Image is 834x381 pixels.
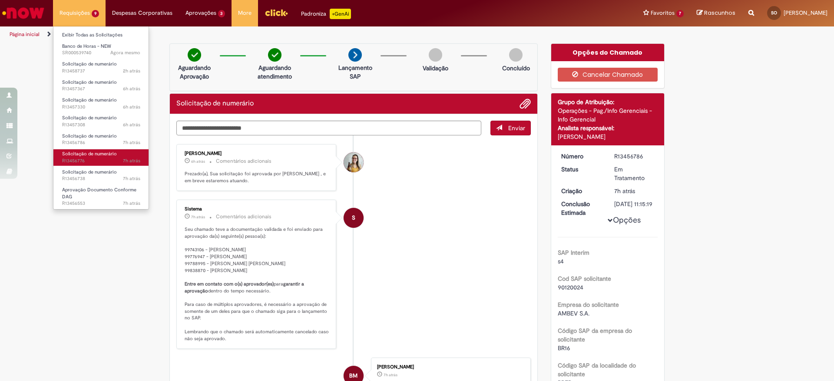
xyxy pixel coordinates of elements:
[123,85,140,92] time: 28/08/2025 11:49:35
[502,64,530,72] p: Concluído
[112,9,172,17] span: Despesas Corporativas
[110,49,140,56] time: 28/08/2025 17:40:33
[558,132,658,141] div: [PERSON_NAME]
[558,283,583,291] span: 90120024
[238,9,252,17] span: More
[216,158,271,165] small: Comentários adicionais
[185,281,305,294] b: garantir a aprovação
[62,61,117,67] span: Solicitação de numerário
[704,9,735,17] span: Rascunhos
[697,9,735,17] a: Rascunhos
[185,207,329,212] div: Sistema
[123,104,140,110] time: 28/08/2025 11:45:49
[173,63,215,81] p: Aguardando Aprovação
[558,98,658,106] div: Grupo de Atribuição:
[558,257,564,265] span: s4
[7,26,549,43] ul: Trilhas de página
[191,159,205,164] span: 6h atrás
[53,59,149,76] a: Aberto R13458737 : Solicitação de numerário
[62,133,117,139] span: Solicitação de numerário
[62,43,111,49] span: Banco de Horas - NEW
[185,226,329,342] p: Seu chamado teve a documentação validada e foi enviado para aprovação da(s) seguinte(s) pessoa(s)...
[62,122,140,128] span: R13457308
[53,95,149,112] a: Aberto R13457330 : Solicitação de numerário
[558,327,632,343] b: Código SAP da empresa do solicitante
[191,159,205,164] time: 28/08/2025 11:34:09
[62,104,140,111] span: R13457330
[614,165,655,182] div: Em Tratamento
[92,10,99,17] span: 9
[216,213,271,220] small: Comentários adicionais
[123,85,140,92] span: 6h atrás
[185,151,329,156] div: [PERSON_NAME]
[490,121,531,135] button: Enviar
[429,48,442,62] img: img-circle-grey.png
[53,185,149,204] a: Aberto R13456553 : Aprovação Documento Conforme DAG
[344,208,364,228] div: System
[558,275,611,282] b: Cod SAP solicitante
[62,49,140,56] span: SR000539740
[384,372,397,378] time: 28/08/2025 10:44:16
[53,113,149,129] a: Aberto R13457308 : Solicitação de numerário
[62,169,117,175] span: Solicitação de numerário
[60,9,90,17] span: Requisições
[53,149,149,165] a: Aberto R13456776 : Solicitação de numerário
[614,152,655,161] div: R13456786
[651,9,675,17] span: Favoritos
[123,122,140,128] time: 28/08/2025 11:43:20
[123,139,140,146] span: 7h atrás
[254,63,296,81] p: Aguardando atendimento
[558,344,570,352] span: BR16
[555,200,608,217] dt: Conclusão Estimada
[509,48,523,62] img: img-circle-grey.png
[614,187,635,195] time: 28/08/2025 10:44:21
[123,175,140,182] time: 28/08/2025 10:38:24
[123,104,140,110] span: 6h atrás
[123,139,140,146] time: 28/08/2025 10:44:22
[614,187,655,195] div: 28/08/2025 10:44:21
[268,48,281,62] img: check-circle-green.png
[377,365,522,370] div: [PERSON_NAME]
[123,158,140,164] time: 28/08/2025 10:41:56
[62,151,117,157] span: Solicitação de numerário
[123,68,140,74] time: 28/08/2025 15:33:56
[330,9,351,19] p: +GenAi
[53,131,149,148] a: Aberto R13456786 : Solicitação de numerário
[185,281,274,287] b: Entre em contato com o(s) aprovador(es)
[676,10,684,17] span: 7
[558,106,658,124] div: Operações - Pag./Info Gerenciais - Info Gerencial
[62,158,140,164] span: R13456776
[551,44,665,61] div: Opções do Chamado
[123,68,140,74] span: 2h atrás
[123,200,140,207] time: 28/08/2025 10:13:01
[558,68,658,82] button: Cancelar Chamado
[62,79,117,85] span: Solicitação de numerário
[62,68,140,75] span: R13458737
[334,63,376,81] p: Lançamento SAP
[53,78,149,94] a: Aberto R13457367 : Solicitação de numerário
[176,100,254,108] h2: Solicitação de numerário Histórico de tíquete
[123,175,140,182] span: 7h atrás
[53,42,149,58] a: Aberto SR000539740 : Banco de Horas - NEW
[558,124,658,132] div: Analista responsável:
[301,9,351,19] div: Padroniza
[62,115,117,121] span: Solicitação de numerário
[218,10,225,17] span: 3
[62,200,140,207] span: R13456553
[185,9,216,17] span: Aprovações
[185,171,329,184] p: Prezado(a), Sua solicitação foi aprovada por [PERSON_NAME] , e em breve estaremos atuando.
[53,168,149,184] a: Aberto R13456738 : Solicitação de numerário
[520,98,531,109] button: Adicionar anexos
[10,31,40,38] a: Página inicial
[191,214,205,220] span: 7h atrás
[123,122,140,128] span: 6h atrás
[614,187,635,195] span: 7h atrás
[344,152,364,172] div: Luciana Pinto De Castilho
[614,200,655,208] div: [DATE] 11:15:19
[784,9,827,16] span: [PERSON_NAME]
[265,6,288,19] img: click_logo_yellow_360x200.png
[62,85,140,92] span: R13457367
[191,214,205,220] time: 28/08/2025 11:03:17
[555,165,608,174] dt: Status
[423,64,448,72] p: Validação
